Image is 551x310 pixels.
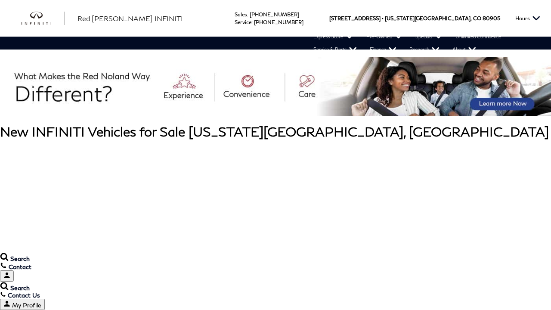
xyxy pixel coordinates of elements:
span: : [251,19,253,25]
a: Red [PERSON_NAME] INFINITI [77,13,183,24]
span: My Profile [12,301,41,309]
a: Unlimited Confidence [449,30,508,43]
a: [PHONE_NUMBER] [254,19,303,25]
a: Service & Parts [307,43,363,56]
a: Research [403,43,446,56]
img: INFINITI [22,12,65,25]
span: Contact Us [8,291,40,299]
a: About [446,43,483,56]
span: : [247,11,248,18]
span: Service [235,19,251,25]
span: Search [10,255,30,262]
span: Contact [9,263,31,270]
nav: Main Navigation [9,30,551,56]
a: Express Store [307,30,360,43]
a: Finance [363,43,403,56]
a: [STREET_ADDRESS] • [US_STATE][GEOGRAPHIC_DATA], CO 80905 [329,15,500,22]
span: Sales [235,11,247,18]
span: Red [PERSON_NAME] INFINITI [77,14,183,22]
a: [PHONE_NUMBER] [250,11,299,18]
span: Search [10,284,30,291]
a: Specials [409,30,449,43]
a: infiniti [22,12,65,25]
a: Pre-Owned [360,30,409,43]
